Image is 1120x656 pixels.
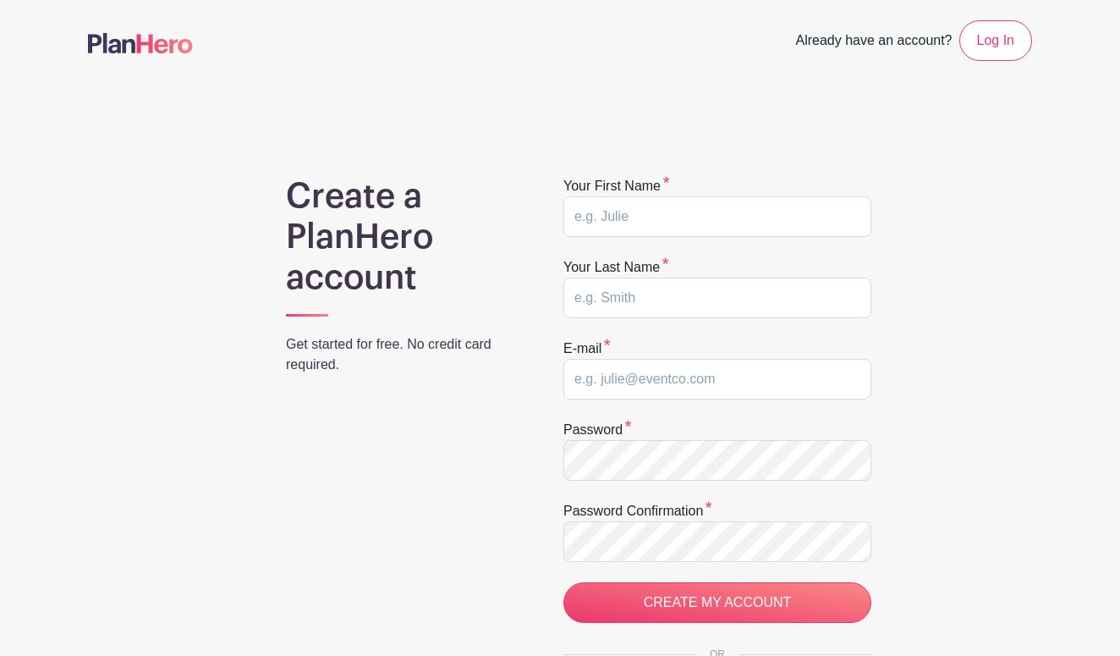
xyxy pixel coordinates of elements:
[286,334,519,375] p: Get started for free. No credit card required.
[563,339,611,359] label: E-mail
[796,24,953,61] span: Already have an account?
[563,582,871,623] input: CREATE MY ACCOUNT
[563,196,871,237] input: e.g. Julie
[88,33,193,53] img: logo-507f7623f17ff9eddc593b1ce0a138ce2505c220e1c5a4e2b4648c50719b7d32.svg
[563,257,669,278] label: Your last name
[563,420,632,440] label: Password
[563,278,871,318] input: e.g. Smith
[563,501,712,521] label: Password confirmation
[959,20,1032,61] a: Log In
[563,176,670,196] label: Your first name
[286,176,519,298] h1: Create a PlanHero account
[563,359,871,400] input: e.g. julie@eventco.com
